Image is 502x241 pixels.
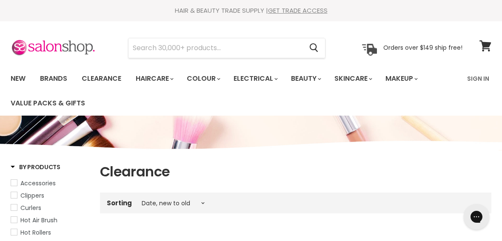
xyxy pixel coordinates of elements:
[20,191,44,200] span: Clippers
[379,70,423,88] a: Makeup
[302,38,325,58] button: Search
[180,70,225,88] a: Colour
[328,70,377,88] a: Skincare
[11,215,89,225] a: Hot Air Brush
[4,70,32,88] a: New
[75,70,128,88] a: Clearance
[128,38,325,58] form: Product
[11,179,89,188] a: Accessories
[4,94,91,112] a: Value Packs & Gifts
[20,179,56,187] span: Accessories
[4,66,462,116] ul: Main menu
[462,70,494,88] a: Sign In
[459,201,493,232] iframe: Gorgias live chat messenger
[383,44,462,51] p: Orders over $149 ship free!
[20,228,51,237] span: Hot Rollers
[11,203,89,213] a: Curlers
[268,6,328,15] a: GET TRADE ACCESS
[11,163,60,171] h3: By Products
[129,70,179,88] a: Haircare
[107,199,132,207] label: Sorting
[128,38,302,58] input: Search
[11,191,89,200] a: Clippers
[11,228,89,237] a: Hot Rollers
[34,70,74,88] a: Brands
[227,70,283,88] a: Electrical
[20,216,57,224] span: Hot Air Brush
[20,204,41,212] span: Curlers
[100,163,491,181] h1: Clearance
[285,70,326,88] a: Beauty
